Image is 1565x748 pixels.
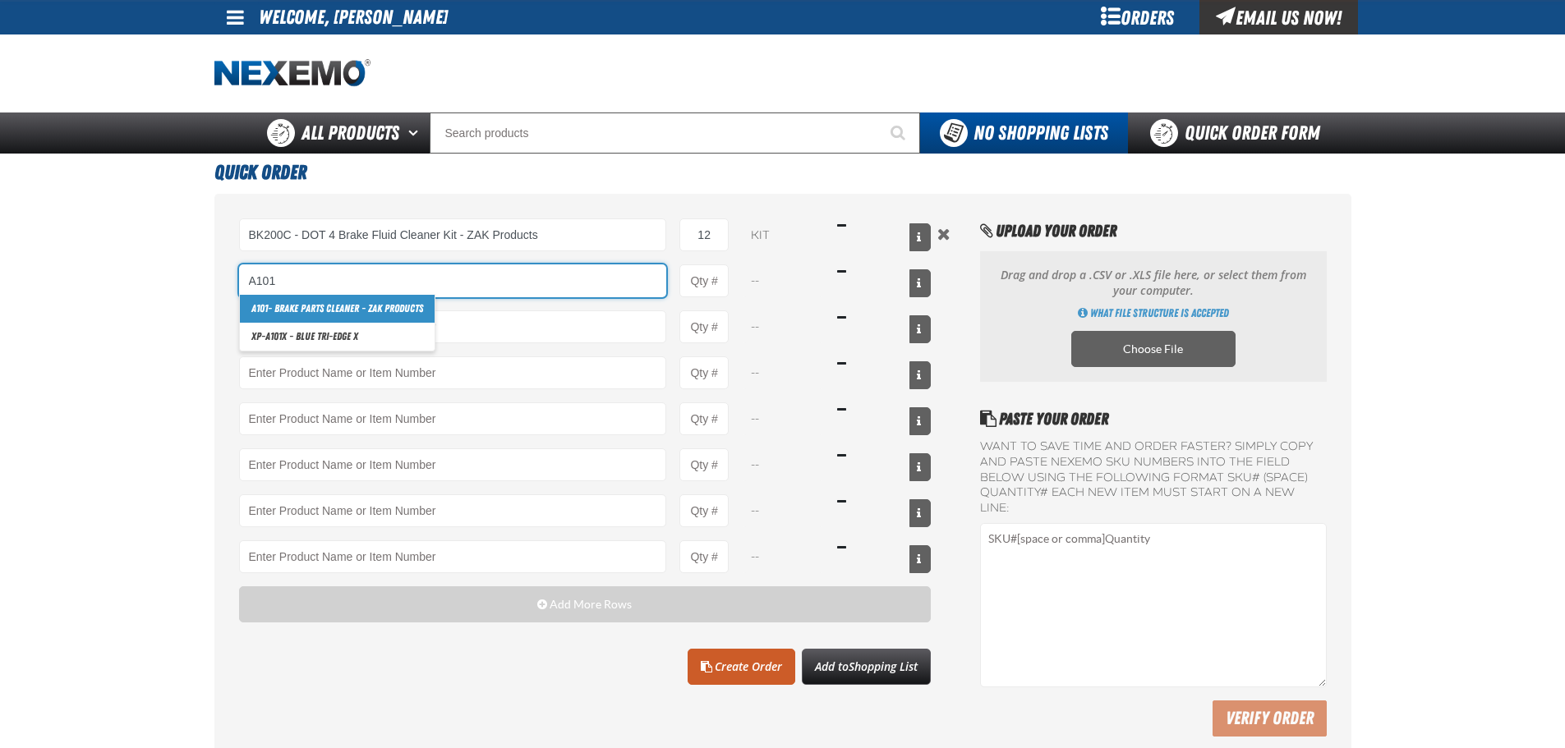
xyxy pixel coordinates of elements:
[909,499,931,527] button: View All Prices
[679,356,729,389] input: Product Quantity
[239,264,667,297] input: Product
[679,448,729,481] input: Product Quantity
[239,402,667,435] : Product
[688,649,795,685] a: Create Order
[980,406,1326,431] h2: Paste Your Order
[239,218,667,251] input: Product
[920,112,1128,154] button: You do not have available Shopping Lists. Open to Create a New List
[980,439,1326,516] label: Want to save time and order faster? Simply copy and paste NEXEMO SKU numbers into the field below...
[403,112,430,154] button: Open All Products pages
[239,310,667,343] : Product
[214,161,306,184] span: Quick Order
[214,59,371,88] a: Home
[679,264,729,297] input: Product Quantity
[974,122,1108,145] span: No Shopping Lists
[909,453,931,481] button: View All Prices
[1128,112,1351,154] a: Quick Order Form
[909,269,931,297] button: View All Prices
[239,540,667,573] : Product
[909,407,931,435] button: View All Prices
[679,218,729,251] input: Product Quantity
[1071,331,1236,367] label: Choose CSV, XLSX or ODS file to import multiple products. Opens a popup
[980,218,1326,243] h2: Upload Your Order
[679,310,729,343] input: Product Quantity
[265,330,282,342] strong: A101
[802,649,931,685] button: Add toShopping List
[301,118,399,148] span: All Products
[239,356,667,389] : Product
[909,545,931,573] button: View All Prices
[214,59,371,88] img: Nexemo logo
[679,402,729,435] input: Product Quantity
[1078,305,1229,321] a: Get Directions of how to import multiple products using an CSV, XLSX or ODS file. Opens a popup
[815,659,918,674] span: Add to
[909,223,931,251] button: View All Prices
[239,448,667,481] : Product
[251,302,268,314] strong: A101
[997,268,1310,299] p: Drag and drop a .CSV or .XLS file here, or select them from your computer.
[909,361,931,389] button: View All Prices
[240,323,435,351] a: XP-A101X - Blue Tri-Edge X
[239,494,667,527] : Product
[430,112,920,154] input: Search
[679,494,729,527] input: Product Quantity
[679,540,729,573] input: Product Quantity
[239,586,932,622] button: Add More Rows
[742,218,824,251] select: Unit
[909,315,931,343] button: View All Prices
[879,112,920,154] button: Start Searching
[550,598,632,611] span: Add More Rows
[849,659,918,674] span: Shopping List
[934,225,954,243] button: Remove the current row
[240,295,435,323] a: A101- Brake Parts Cleaner - ZAK Products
